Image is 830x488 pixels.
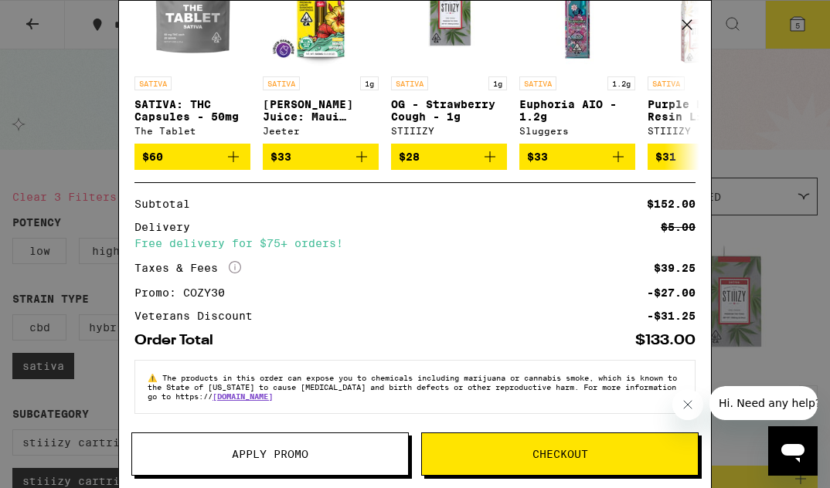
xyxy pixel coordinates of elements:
[131,432,409,476] button: Apply Promo
[134,334,224,347] div: Order Total
[134,310,264,321] div: Veterans Discount
[148,373,162,382] span: ⚠️
[648,144,764,170] button: Add to bag
[134,144,250,170] button: Add to bag
[232,449,308,459] span: Apply Promo
[635,334,696,347] div: $133.00
[647,310,696,321] div: -$31.25
[647,287,696,298] div: -$27.00
[134,198,201,209] div: Subtotal
[134,222,201,232] div: Delivery
[519,144,635,170] button: Add to bag
[532,449,588,459] span: Checkout
[519,76,556,90] p: SATIVA
[391,144,507,170] button: Add to bag
[263,98,379,123] p: [PERSON_NAME] Juice: Maui Wowie - 1g
[263,76,300,90] p: SATIVA
[654,263,696,273] div: $39.25
[134,238,696,249] div: Free delivery for $75+ orders!
[519,126,635,136] div: Sluggers
[142,151,163,163] span: $60
[263,144,379,170] button: Add to bag
[391,126,507,136] div: STIIIZY
[134,126,250,136] div: The Tablet
[421,432,699,476] button: Checkout
[134,287,236,298] div: Promo: COZY30
[527,151,548,163] span: $33
[647,198,696,209] div: $152.00
[488,76,507,90] p: 1g
[709,386,818,420] iframe: Message from company
[648,98,764,123] p: Purple Haze Live Resin Liquid Diamond - 1g
[655,151,676,163] span: $31
[672,389,703,420] iframe: Close message
[360,76,379,90] p: 1g
[399,151,420,163] span: $28
[607,76,635,90] p: 1.2g
[148,373,677,401] span: The products in this order can expose you to chemicals including marijuana or cannabis smoke, whi...
[768,426,818,476] iframe: Button to launch messaging window
[213,391,273,401] a: [DOMAIN_NAME]
[9,11,111,23] span: Hi. Need any help?
[648,76,685,90] p: SATIVA
[263,126,379,136] div: Jeeter
[134,98,250,123] p: SATIVA: THC Capsules - 50mg
[134,261,241,275] div: Taxes & Fees
[661,222,696,232] div: $5.00
[648,126,764,136] div: STIIIZY
[270,151,291,163] span: $33
[391,76,428,90] p: SATIVA
[134,76,172,90] p: SATIVA
[391,98,507,123] p: OG - Strawberry Cough - 1g
[519,98,635,123] p: Euphoria AIO - 1.2g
